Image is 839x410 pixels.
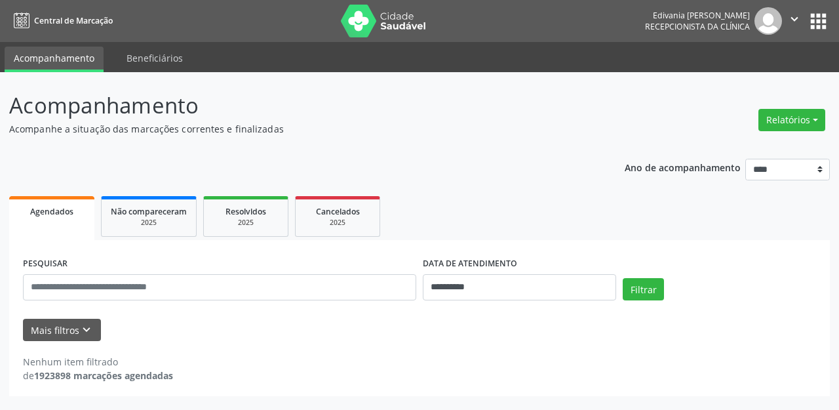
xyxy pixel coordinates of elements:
[645,10,750,21] div: Edivania [PERSON_NAME]
[316,206,360,217] span: Cancelados
[787,12,802,26] i: 
[23,254,68,274] label: PESQUISAR
[9,89,583,122] p: Acompanhamento
[23,369,173,382] div: de
[34,369,173,382] strong: 1923898 marcações agendadas
[782,7,807,35] button: 
[758,109,825,131] button: Relatórios
[79,323,94,337] i: keyboard_arrow_down
[754,7,782,35] img: img
[225,206,266,217] span: Resolvidos
[111,218,187,228] div: 2025
[623,278,664,300] button: Filtrar
[645,21,750,32] span: Recepcionista da clínica
[23,319,101,342] button: Mais filtroskeyboard_arrow_down
[423,254,517,274] label: DATA DE ATENDIMENTO
[117,47,192,70] a: Beneficiários
[34,15,113,26] span: Central de Marcação
[111,206,187,217] span: Não compareceram
[9,10,113,31] a: Central de Marcação
[9,122,583,136] p: Acompanhe a situação das marcações correntes e finalizadas
[213,218,279,228] div: 2025
[23,355,173,369] div: Nenhum item filtrado
[5,47,104,72] a: Acompanhamento
[305,218,370,228] div: 2025
[30,206,73,217] span: Agendados
[807,10,830,33] button: apps
[625,159,741,175] p: Ano de acompanhamento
